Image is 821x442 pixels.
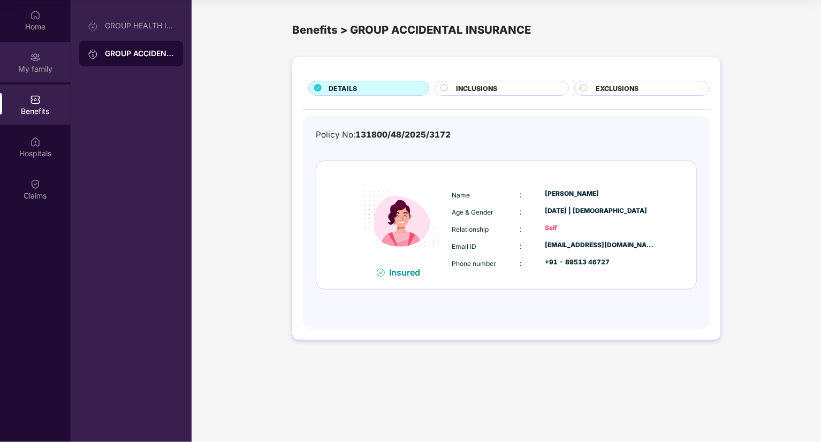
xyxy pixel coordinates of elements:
span: Phone number [452,260,496,268]
img: svg+xml;base64,PHN2ZyB3aWR0aD0iMjAiIGhlaWdodD0iMjAiIHZpZXdCb3g9IjAgMCAyMCAyMCIgZmlsbD0ibm9uZSIgeG... [88,21,98,32]
div: Policy No: [316,128,451,141]
span: Age & Gender [452,208,493,216]
img: svg+xml;base64,PHN2ZyB4bWxucz0iaHR0cDovL3d3dy53My5vcmcvMjAwMC9zdmciIHdpZHRoPSIxNiIgaGVpZ2h0PSIxNi... [377,269,385,277]
span: DETAILS [329,83,357,94]
img: svg+xml;base64,PHN2ZyB3aWR0aD0iMjAiIGhlaWdodD0iMjAiIHZpZXdCb3g9IjAgMCAyMCAyMCIgZmlsbD0ibm9uZSIgeG... [88,49,98,59]
div: [PERSON_NAME] [545,189,656,199]
div: [DATE] | [DEMOGRAPHIC_DATA] [545,206,656,216]
img: svg+xml;base64,PHN2ZyBpZD0iSG9tZSIgeG1sbnM9Imh0dHA6Ly93d3cudzMub3JnLzIwMDAvc3ZnIiB3aWR0aD0iMjAiIG... [30,10,41,20]
span: EXCLUSIONS [596,83,638,94]
span: : [520,224,522,233]
span: : [520,207,522,216]
img: svg+xml;base64,PHN2ZyBpZD0iQ2xhaW0iIHhtbG5zPSJodHRwOi8vd3d3LnczLm9yZy8yMDAwL3N2ZyIgd2lkdGg9IjIwIi... [30,179,41,189]
span: : [520,190,522,199]
div: Self [545,223,656,233]
img: svg+xml;base64,PHN2ZyBpZD0iSG9zcGl0YWxzIiB4bWxucz0iaHR0cDovL3d3dy53My5vcmcvMjAwMC9zdmciIHdpZHRoPS... [30,136,41,147]
img: svg+xml;base64,PHN2ZyBpZD0iQmVuZWZpdHMiIHhtbG5zPSJodHRwOi8vd3d3LnczLm9yZy8yMDAwL3N2ZyIgd2lkdGg9Ij... [30,94,41,105]
span: : [520,241,522,250]
div: [EMAIL_ADDRESS][DOMAIN_NAME] [545,240,656,250]
img: icon [354,172,449,266]
span: INCLUSIONS [456,83,497,94]
div: Insured [389,267,427,278]
span: Relationship [452,225,489,233]
span: Email ID [452,242,476,250]
span: : [520,258,522,268]
span: 131800/48/2025/3172 [355,129,451,140]
div: +91 - 89513 46727 [545,257,656,268]
div: GROUP ACCIDENTAL INSURANCE [105,48,174,59]
span: Name [452,191,470,199]
div: GROUP HEALTH INSURANCE [105,21,174,30]
img: svg+xml;base64,PHN2ZyB3aWR0aD0iMjAiIGhlaWdodD0iMjAiIHZpZXdCb3g9IjAgMCAyMCAyMCIgZmlsbD0ibm9uZSIgeG... [30,52,41,63]
div: Benefits > GROUP ACCIDENTAL INSURANCE [292,21,720,39]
